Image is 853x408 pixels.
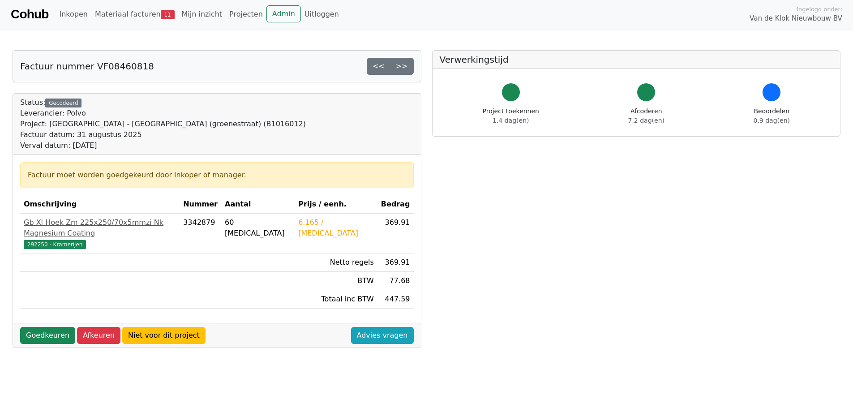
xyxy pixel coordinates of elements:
[295,290,377,309] td: Totaal inc BTW
[20,195,180,214] th: Omschrijving
[20,108,306,119] div: Leverancier: Polvo
[301,5,343,23] a: Uitloggen
[295,253,377,272] td: Netto regels
[180,195,221,214] th: Nummer
[754,117,790,124] span: 0.9 dag(en)
[56,5,91,23] a: Inkopen
[24,240,86,249] span: 292250 - Kramerijen
[493,117,529,124] span: 1.4 dag(en)
[377,272,414,290] td: 77.68
[20,97,306,151] div: Status:
[440,54,833,65] h5: Verwerkingstijd
[750,13,842,24] span: Van de Klok Nieuwbouw BV
[225,217,291,239] div: 60 [MEDICAL_DATA]
[178,5,226,23] a: Mijn inzicht
[377,195,414,214] th: Bedrag
[77,327,120,344] a: Afkeuren
[20,61,154,72] h5: Factuur nummer VF08460818
[180,214,221,253] td: 3342879
[298,217,374,239] div: 6.165 / [MEDICAL_DATA]
[226,5,266,23] a: Projecten
[45,99,81,107] div: Gecodeerd
[161,10,175,19] span: 11
[28,170,406,180] div: Factuur moet worden goedgekeurd door inkoper of manager.
[11,4,48,25] a: Cohub
[221,195,295,214] th: Aantal
[266,5,301,22] a: Admin
[628,107,664,125] div: Afcoderen
[377,290,414,309] td: 447.59
[295,195,377,214] th: Prijs / eenh.
[20,140,306,151] div: Verval datum: [DATE]
[295,272,377,290] td: BTW
[20,129,306,140] div: Factuur datum: 31 augustus 2025
[377,214,414,253] td: 369.91
[628,117,664,124] span: 7.2 dag(en)
[483,107,539,125] div: Project toekennen
[390,58,414,75] a: >>
[377,253,414,272] td: 369.91
[20,327,75,344] a: Goedkeuren
[20,119,306,129] div: Project: [GEOGRAPHIC_DATA] - [GEOGRAPHIC_DATA] (groenestraat) (B1016012)
[351,327,414,344] a: Advies vragen
[91,5,178,23] a: Materiaal facturen11
[797,5,842,13] span: Ingelogd onder:
[367,58,390,75] a: <<
[24,217,176,239] div: Gb Xl Hoek Zm 225x250/70x5mmzi Nk Magnesium Coating
[754,107,790,125] div: Beoordelen
[24,217,176,249] a: Gb Xl Hoek Zm 225x250/70x5mmzi Nk Magnesium Coating292250 - Kramerijen
[122,327,206,344] a: Niet voor dit project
